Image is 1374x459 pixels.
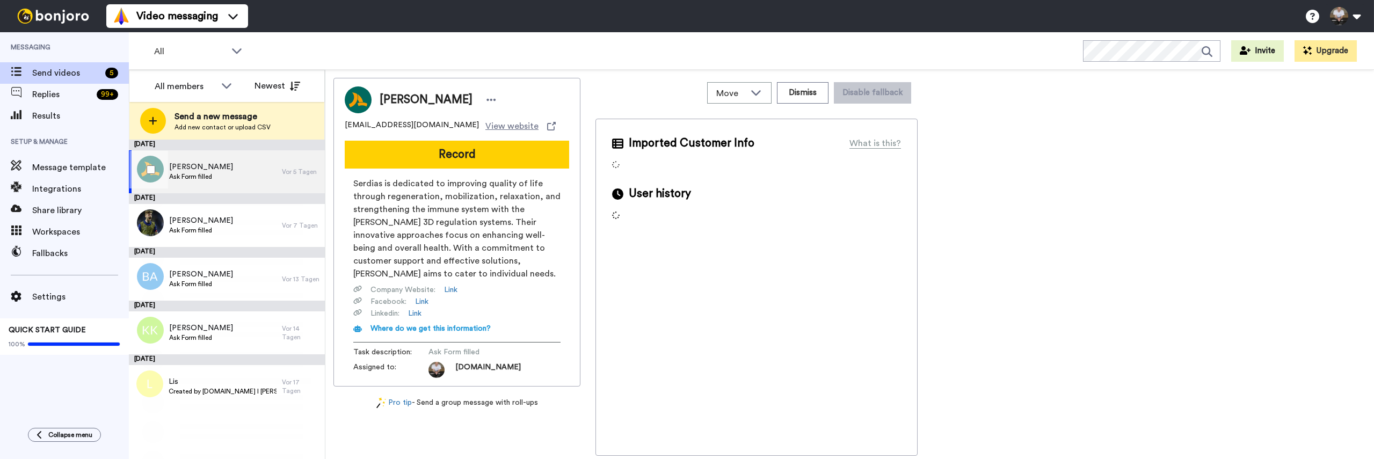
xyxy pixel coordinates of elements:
[353,347,428,358] span: Task description :
[376,397,412,409] a: Pro tip
[282,275,319,283] div: Vor 13 Tagen
[137,263,164,290] img: ba.png
[154,45,226,58] span: All
[169,269,233,280] span: [PERSON_NAME]
[629,186,691,202] span: User history
[9,326,86,334] span: QUICK START GUIDE
[129,140,325,150] div: [DATE]
[169,215,233,226] span: [PERSON_NAME]
[169,280,233,288] span: Ask Form filled
[370,325,491,332] span: Where do we get this information?
[485,120,556,133] a: View website
[137,317,164,344] img: kk.png
[849,137,901,150] div: What is this?
[97,89,118,100] div: 99 +
[169,387,277,396] span: Created by [DOMAIN_NAME] I [PERSON_NAME]
[32,183,129,195] span: Integrations
[345,120,479,133] span: [EMAIL_ADDRESS][DOMAIN_NAME]
[282,167,319,176] div: Vor 5 Tagen
[9,340,25,348] span: 100%
[48,431,92,439] span: Collapse menu
[370,296,406,307] span: Facebook :
[370,285,435,295] span: Company Website :
[169,226,233,235] span: Ask Form filled
[333,397,580,409] div: - Send a group message with roll-ups
[32,110,129,122] span: Results
[629,135,754,151] span: Imported Customer Info
[282,221,319,230] div: Vor 7 Tagen
[169,323,233,333] span: [PERSON_NAME]
[13,9,93,24] img: bj-logo-header-white.svg
[137,209,164,236] img: 719915d5-16ea-45ea-98ed-d6701fd11e25.jpg
[353,177,561,280] span: Serdias is dedicated to improving quality of life through regeneration, mobilization, relaxation,...
[32,247,129,260] span: Fallbacks
[113,8,130,25] img: vm-color.svg
[834,82,911,104] button: Disable fallback
[444,285,457,295] a: Link
[345,141,569,169] button: Record
[129,193,325,204] div: [DATE]
[175,123,271,132] span: Add new contact or upload CSV
[32,204,129,217] span: Share library
[32,67,101,79] span: Send videos
[455,362,521,378] span: [DOMAIN_NAME]
[175,110,271,123] span: Send a new message
[169,162,233,172] span: [PERSON_NAME]
[105,68,118,78] div: 5
[1231,40,1284,62] button: Invite
[353,362,428,378] span: Assigned to:
[408,308,421,319] a: Link
[380,92,472,108] span: [PERSON_NAME]
[282,324,319,341] div: Vor 14 Tagen
[282,378,319,395] div: Vor 17 Tagen
[370,308,399,319] span: Linkedin :
[28,428,101,442] button: Collapse menu
[428,347,530,358] span: Ask Form filled
[129,354,325,365] div: [DATE]
[777,82,828,104] button: Dismiss
[129,247,325,258] div: [DATE]
[169,172,233,181] span: Ask Form filled
[345,86,372,113] img: Image of Herbert
[129,301,325,311] div: [DATE]
[415,296,428,307] a: Link
[32,161,129,174] span: Message template
[32,225,129,238] span: Workspaces
[136,9,218,24] span: Video messaging
[376,397,386,409] img: magic-wand.svg
[32,88,92,101] span: Replies
[155,80,216,93] div: All members
[1295,40,1357,62] button: Upgrade
[485,120,539,133] span: View website
[169,333,233,342] span: Ask Form filled
[716,87,745,100] span: Move
[32,290,129,303] span: Settings
[136,370,163,397] img: l.png
[246,75,308,97] button: Newest
[169,376,277,387] span: Lis
[428,362,445,378] img: e79fcabc-05ae-4995-ac08-9eecff23249d-1538385032.jpg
